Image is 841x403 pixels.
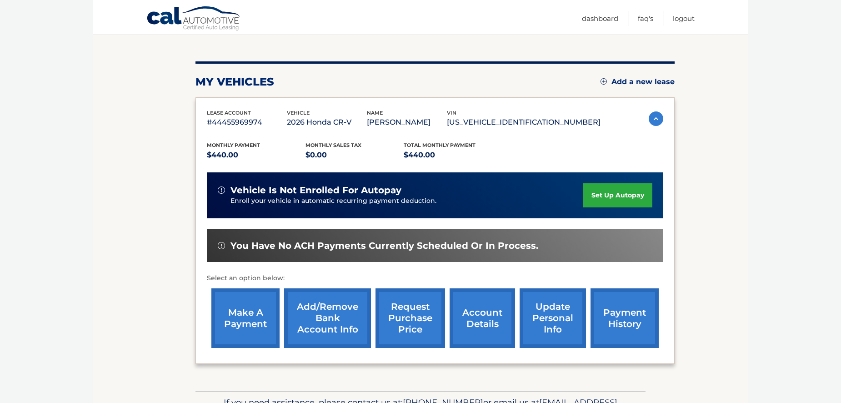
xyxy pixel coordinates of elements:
[375,288,445,348] a: request purchase price
[591,288,659,348] a: payment history
[447,116,601,129] p: [US_VEHICLE_IDENTIFICATION_NUMBER]
[230,185,401,196] span: vehicle is not enrolled for autopay
[195,75,274,89] h2: my vehicles
[284,288,371,348] a: Add/Remove bank account info
[583,183,652,207] a: set up autopay
[649,111,663,126] img: accordion-active.svg
[601,78,607,85] img: add.svg
[367,110,383,116] span: name
[218,242,225,249] img: alert-white.svg
[450,288,515,348] a: account details
[404,142,476,148] span: Total Monthly Payment
[230,240,538,252] span: You have no ACH payments currently scheduled or in process.
[520,288,586,348] a: update personal info
[601,77,675,86] a: Add a new lease
[146,6,242,32] a: Cal Automotive
[287,110,310,116] span: vehicle
[305,149,404,161] p: $0.00
[638,11,653,26] a: FAQ's
[207,110,251,116] span: lease account
[367,116,447,129] p: [PERSON_NAME]
[211,288,280,348] a: make a payment
[287,116,367,129] p: 2026 Honda CR-V
[305,142,361,148] span: Monthly sales Tax
[582,11,618,26] a: Dashboard
[218,186,225,194] img: alert-white.svg
[207,142,260,148] span: Monthly Payment
[207,149,305,161] p: $440.00
[404,149,502,161] p: $440.00
[230,196,583,206] p: Enroll your vehicle in automatic recurring payment deduction.
[447,110,456,116] span: vin
[673,11,695,26] a: Logout
[207,116,287,129] p: #44455969974
[207,273,663,284] p: Select an option below:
